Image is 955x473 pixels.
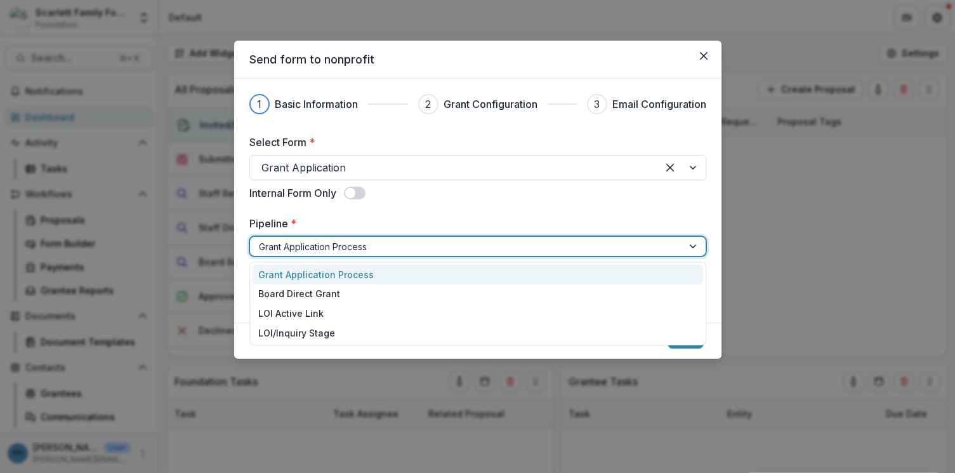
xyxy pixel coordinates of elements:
[234,41,721,79] header: Send form to nonprofit
[694,46,714,66] button: Close
[594,97,600,112] div: 3
[253,265,703,284] div: Grant Application Process
[253,284,703,304] div: Board Direct Grant
[249,94,706,114] div: Progress
[612,97,706,112] h3: Email Configuration
[444,97,537,112] h3: Grant Configuration
[660,157,680,178] div: Clear selected options
[253,303,703,323] div: LOI Active Link
[275,97,358,112] h3: Basic Information
[257,97,261,112] div: 1
[425,97,431,112] div: 2
[253,323,703,343] div: LOI/Inquiry Stage
[249,135,699,150] label: Select Form
[249,216,699,231] label: Pipeline
[249,185,336,201] label: Internal Form Only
